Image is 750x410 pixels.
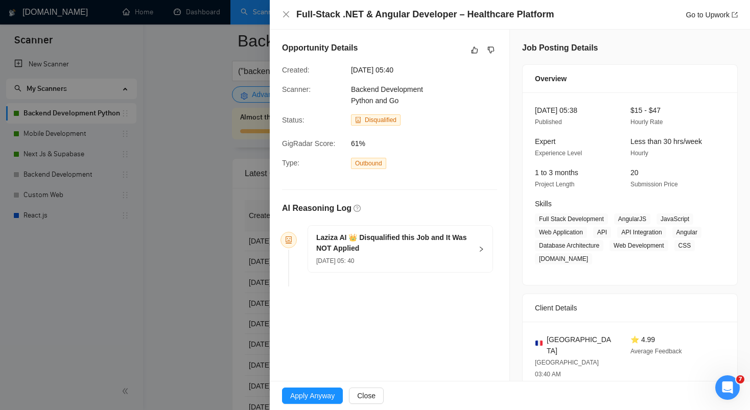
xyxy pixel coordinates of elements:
button: Close [282,10,290,19]
h5: Laziza AI 👑 Disqualified this Job and It Was NOT Applied [316,232,472,254]
span: export [732,12,738,18]
span: Skills [535,200,552,208]
span: GigRadar Score: [282,139,335,148]
span: Created: [282,66,310,74]
button: like [468,44,481,56]
span: $15 - $47 [630,106,661,114]
a: Go to Upworkexport [686,11,738,19]
img: 🇫🇷 [535,340,543,347]
span: Expert [535,137,555,146]
span: [DATE] 05: 40 [316,257,354,264]
span: close [282,10,290,18]
span: Published [535,118,562,126]
span: like [471,46,478,54]
span: ⭐ 4.99 [630,335,655,344]
span: CSS [674,240,695,251]
span: Experience Level [535,150,582,157]
span: 7 [736,375,744,383]
span: [DATE] 05:40 [351,64,504,76]
span: API [593,227,611,238]
span: 61% [351,138,504,149]
h5: Job Posting Details [522,42,598,54]
span: 20 [630,168,639,177]
span: robot [285,236,292,244]
span: Scanner: [282,85,311,93]
span: Angular [672,227,701,238]
span: robot [355,117,361,123]
span: Hourly [630,150,648,157]
span: [GEOGRAPHIC_DATA] 03:40 AM [535,359,599,378]
span: [GEOGRAPHIC_DATA] [547,334,614,356]
span: Web Application [535,227,587,238]
span: Disqualified [365,116,396,124]
span: JavaScript [657,213,693,225]
span: right [478,246,484,252]
span: Project Length [535,181,574,188]
span: Status: [282,116,304,124]
button: Close [349,388,384,404]
span: Type: [282,159,299,167]
button: dislike [485,44,497,56]
div: Client Details [535,294,725,322]
span: Submission Price [630,181,678,188]
button: Apply Anyway [282,388,343,404]
span: dislike [487,46,495,54]
span: Less than 30 hrs/week [630,137,702,146]
h4: Full-Stack .NET & Angular Developer – Healthcare Platform [296,8,554,21]
span: Outbound [351,158,386,169]
span: question-circle [354,205,361,212]
span: Database Architecture [535,240,603,251]
span: Average Feedback [630,348,682,355]
span: [DOMAIN_NAME] [535,253,592,264]
iframe: Intercom live chat [715,375,740,400]
span: API Integration [617,227,666,238]
span: 1 to 3 months [535,168,578,177]
span: AngularJS [614,213,650,225]
span: Overview [535,73,567,84]
span: Backend Development Python and Go [351,85,423,105]
span: Full Stack Development [535,213,608,225]
span: Hourly Rate [630,118,663,126]
span: Apply Anyway [290,390,335,401]
h5: Opportunity Details [282,42,358,54]
span: Close [357,390,376,401]
span: [DATE] 05:38 [535,106,577,114]
span: Web Development [610,240,668,251]
h5: AI Reasoning Log [282,202,351,214]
